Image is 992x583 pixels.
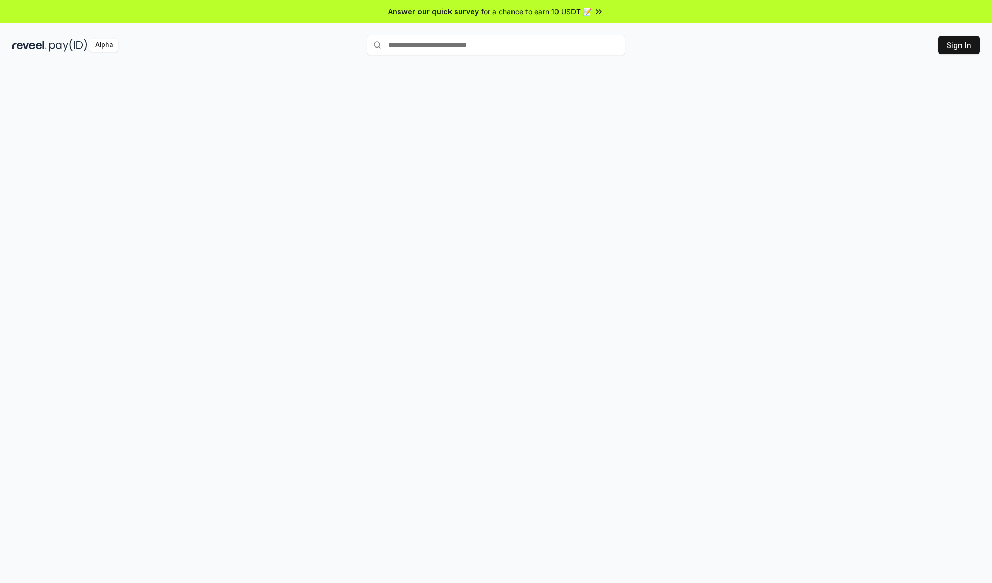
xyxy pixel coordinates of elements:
img: reveel_dark [12,39,47,52]
div: Alpha [89,39,118,52]
span: for a chance to earn 10 USDT 📝 [481,6,592,17]
img: pay_id [49,39,87,52]
button: Sign In [938,36,980,54]
span: Answer our quick survey [388,6,479,17]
